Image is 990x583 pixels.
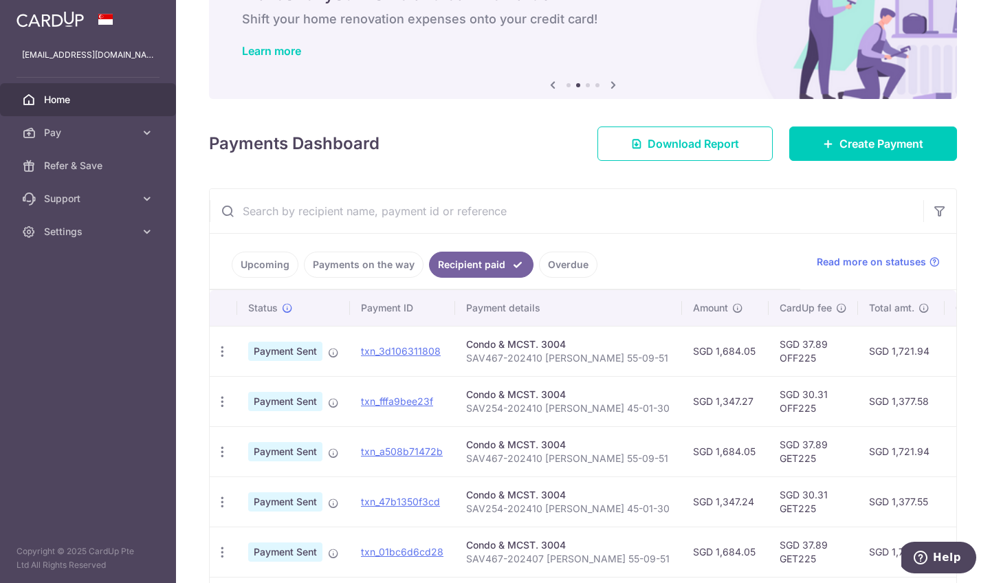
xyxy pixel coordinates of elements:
[361,496,440,507] a: txn_47b1350f3cd
[769,527,858,577] td: SGD 37.89 GET225
[817,255,940,269] a: Read more on statuses
[858,476,945,527] td: SGD 1,377.55
[361,395,433,407] a: txn_fffa9bee23f
[44,126,135,140] span: Pay
[466,338,671,351] div: Condo & MCST. 3004
[869,301,914,315] span: Total amt.
[248,542,322,562] span: Payment Sent
[248,442,322,461] span: Payment Sent
[44,192,135,206] span: Support
[248,301,278,315] span: Status
[466,351,671,365] p: SAV467-202410 [PERSON_NAME] 55-09-51
[361,546,443,558] a: txn_01bc6d6cd28
[682,326,769,376] td: SGD 1,684.05
[242,11,924,27] h6: Shift your home renovation expenses onto your credit card!
[16,11,84,27] img: CardUp
[858,376,945,426] td: SGD 1,377.58
[466,388,671,401] div: Condo & MCST. 3004
[466,538,671,552] div: Condo & MCST. 3004
[350,290,455,326] th: Payment ID
[304,252,423,278] a: Payments on the way
[466,401,671,415] p: SAV254-202410 [PERSON_NAME] 45-01-30
[858,426,945,476] td: SGD 1,721.94
[839,135,923,152] span: Create Payment
[682,426,769,476] td: SGD 1,684.05
[466,438,671,452] div: Condo & MCST. 3004
[429,252,533,278] a: Recipient paid
[248,492,322,511] span: Payment Sent
[817,255,926,269] span: Read more on statuses
[858,326,945,376] td: SGD 1,721.94
[248,392,322,411] span: Payment Sent
[466,502,671,516] p: SAV254-202410 [PERSON_NAME] 45-01-30
[44,93,135,107] span: Home
[232,252,298,278] a: Upcoming
[466,488,671,502] div: Condo & MCST. 3004
[769,326,858,376] td: SGD 37.89 OFF225
[682,476,769,527] td: SGD 1,347.24
[44,159,135,173] span: Refer & Save
[901,542,976,576] iframe: Opens a widget where you can find more information
[44,225,135,239] span: Settings
[248,342,322,361] span: Payment Sent
[682,527,769,577] td: SGD 1,684.05
[242,44,301,58] a: Learn more
[682,376,769,426] td: SGD 1,347.27
[466,452,671,465] p: SAV467-202410 [PERSON_NAME] 55-09-51
[858,527,945,577] td: SGD 1,721.94
[789,126,957,161] a: Create Payment
[361,445,443,457] a: txn_a508b71472b
[597,126,773,161] a: Download Report
[769,476,858,527] td: SGD 30.31 GET225
[780,301,832,315] span: CardUp fee
[209,131,379,156] h4: Payments Dashboard
[455,290,682,326] th: Payment details
[361,345,441,357] a: txn_3d106311808
[693,301,728,315] span: Amount
[769,426,858,476] td: SGD 37.89 GET225
[539,252,597,278] a: Overdue
[210,189,923,233] input: Search by recipient name, payment id or reference
[648,135,739,152] span: Download Report
[466,552,671,566] p: SAV467-202407 [PERSON_NAME] 55-09-51
[769,376,858,426] td: SGD 30.31 OFF225
[22,48,154,62] p: [EMAIL_ADDRESS][DOMAIN_NAME]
